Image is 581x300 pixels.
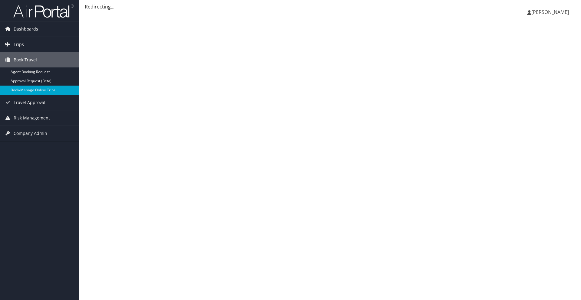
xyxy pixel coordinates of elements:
[14,110,50,126] span: Risk Management
[85,3,575,10] div: Redirecting...
[14,37,24,52] span: Trips
[14,95,45,110] span: Travel Approval
[527,3,575,21] a: [PERSON_NAME]
[14,52,37,67] span: Book Travel
[14,21,38,37] span: Dashboards
[13,4,74,18] img: airportal-logo.png
[14,126,47,141] span: Company Admin
[531,9,569,15] span: [PERSON_NAME]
